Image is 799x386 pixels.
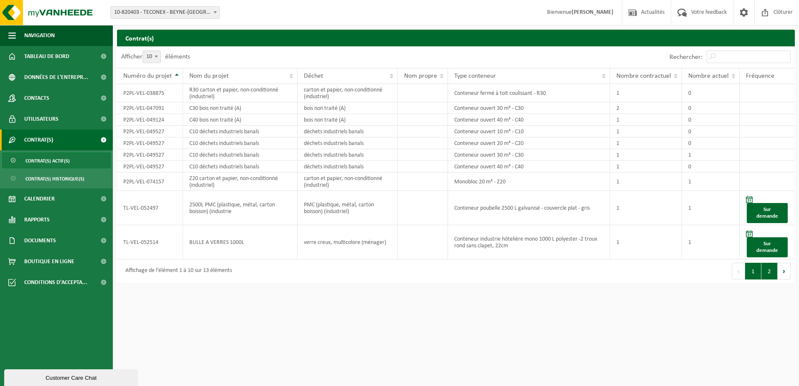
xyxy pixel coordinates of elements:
td: P2PL-VEL-074157 [117,173,183,191]
td: carton et papier, non-conditionné (industriel) [298,173,398,191]
span: Rapports [24,209,50,230]
span: 10-820403 - TECONEX - BEYNE-HEUSAY [110,6,220,19]
span: Contacts [24,88,49,109]
span: Boutique en ligne [24,251,74,272]
td: 2 [610,102,682,114]
span: Déchet [304,73,323,79]
td: bois non traité (A) [298,114,398,126]
td: 1 [610,225,682,259]
td: Monobloc 20 m³ - Z20 [448,173,610,191]
td: Conteneur ouvert 40 m³ - C40 [448,114,610,126]
iframe: chat widget [4,368,140,386]
span: Conditions d'accepta... [24,272,87,293]
td: 1 [610,84,682,102]
td: Conteneur ouvert 30 m³ - C30 [448,149,610,161]
td: PMC (plastique, métal, carton boisson) (industriel) [298,191,398,225]
td: 1 [610,114,682,126]
label: Rechercher: [669,54,702,61]
td: P2PL-VEL-049124 [117,114,183,126]
td: P2PL-VEL-049527 [117,161,183,173]
td: verre creux, multicolore (ménager) [298,225,398,259]
span: Nom du projet [189,73,229,79]
td: 1 [610,149,682,161]
a: Sur demande [747,237,788,257]
h2: Contrat(s) [117,30,795,46]
td: 0 [682,102,740,114]
div: Affichage de l'élément 1 à 10 sur 13 éléments [121,264,232,279]
span: 10-820403 - TECONEX - BEYNE-HEUSAY [111,7,219,18]
td: Conteneur ouvert 10 m³ - C10 [448,126,610,137]
button: Previous [732,263,745,279]
td: C30 bois non traité (A) [183,102,298,114]
td: 0 [682,161,740,173]
label: Afficher éléments [121,53,190,60]
td: P2PL-VEL-047091 [117,102,183,114]
span: Numéro du projet [123,73,172,79]
span: Contrat(s) [24,130,53,150]
td: 1 [682,149,740,161]
td: 1 [682,191,740,225]
td: Conteneur industrie hôtelière mono 1000 L polyester -2 troux rond sans clapet, 22cm [448,225,610,259]
td: TL-VEL-052514 [117,225,183,259]
td: déchets industriels banals [298,126,398,137]
span: Documents [24,230,56,251]
td: C10 déchets industriels banals [183,161,298,173]
span: Fréquence [746,73,774,79]
td: 0 [682,114,740,126]
button: Next [778,263,791,279]
td: C40 bois non traité (A) [183,114,298,126]
td: 1 [610,191,682,225]
td: 1 [610,173,682,191]
span: Nombre actuel [688,73,729,79]
span: Calendrier [24,188,55,209]
td: BULLE A VERRES 1000L [183,225,298,259]
td: P2PL-VEL-049527 [117,149,183,161]
td: Conteneur ouvert 40 m³ - C40 [448,161,610,173]
td: déchets industriels banals [298,137,398,149]
td: 2500L PMC (plastique, métal, carton boisson) (industrie [183,191,298,225]
td: P2PL-VEL-038875 [117,84,183,102]
span: Contrat(s) historique(s) [25,171,84,187]
span: Tableau de bord [24,46,69,67]
td: déchets industriels banals [298,149,398,161]
a: Sur demande [747,203,788,223]
td: Conteneur poubelle 2500 L galvanisé - couvercle plat - gris [448,191,610,225]
span: Contrat(s) actif(s) [25,153,70,169]
button: 2 [761,263,778,279]
td: 1 [682,225,740,259]
td: R30 carton et papier, non-conditionné (industriel) [183,84,298,102]
a: Contrat(s) actif(s) [2,152,111,168]
td: C10 déchets industriels banals [183,137,298,149]
td: 0 [682,137,740,149]
td: P2PL-VEL-049527 [117,137,183,149]
td: 0 [682,126,740,137]
td: 1 [610,126,682,137]
td: 1 [610,137,682,149]
td: carton et papier, non-conditionné (industriel) [298,84,398,102]
td: déchets industriels banals [298,161,398,173]
td: TL-VEL-052497 [117,191,183,225]
td: C10 déchets industriels banals [183,126,298,137]
strong: [PERSON_NAME] [572,9,613,15]
td: Conteneur fermé à toit coulissant - R30 [448,84,610,102]
span: Données de l'entrepr... [24,67,88,88]
td: Conteneur ouvert 20 m³ - C20 [448,137,610,149]
span: Nom propre [404,73,437,79]
td: bois non traité (A) [298,102,398,114]
button: 1 [745,263,761,279]
td: Z20 carton et papier, non-conditionné (industriel) [183,173,298,191]
td: 1 [610,161,682,173]
span: Utilisateurs [24,109,59,130]
span: 10 [142,51,161,63]
td: Conteneur ouvert 30 m³ - C30 [448,102,610,114]
span: Nombre contractuel [616,73,671,79]
a: Contrat(s) historique(s) [2,170,111,186]
span: 10 [143,51,160,63]
td: 0 [682,84,740,102]
td: 1 [682,173,740,191]
td: C10 déchets industriels banals [183,149,298,161]
td: P2PL-VEL-049527 [117,126,183,137]
span: Type conteneur [454,73,496,79]
span: Navigation [24,25,55,46]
